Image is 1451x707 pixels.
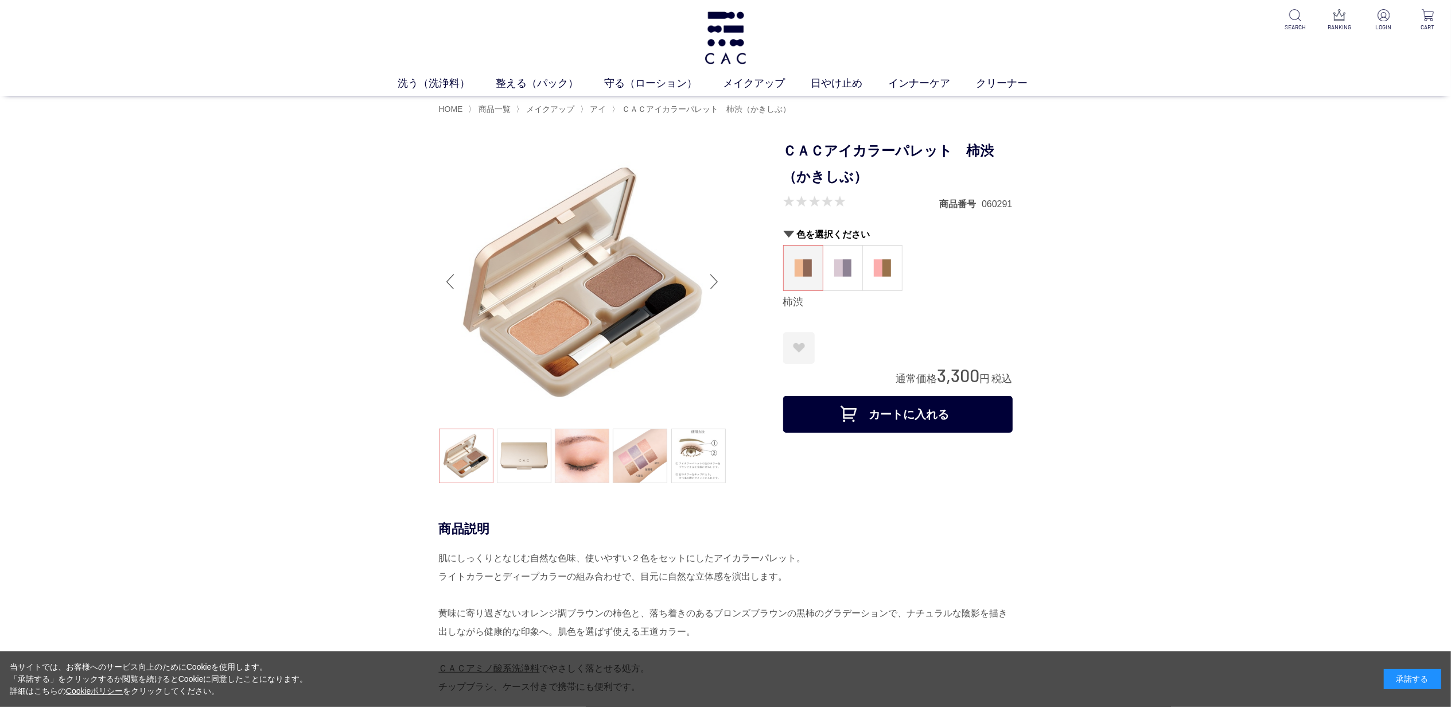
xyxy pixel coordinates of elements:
[468,104,514,115] li: 〉
[588,104,606,114] a: アイ
[526,104,574,114] span: メイクアップ
[439,104,463,114] a: HOME
[783,296,1013,309] div: 柿渋
[896,373,937,384] span: 通常価格
[1325,23,1353,32] p: RANKING
[439,259,462,305] div: Previous slide
[496,76,604,91] a: 整える（パック）
[476,104,511,114] a: 商品一覧
[863,246,902,290] a: 八重桜
[795,259,812,277] img: 柿渋
[1414,9,1442,32] a: CART
[1370,23,1398,32] p: LOGIN
[439,138,726,425] img: ＣＡＣアイカラーパレット 柿渋（かきしぶ） 柿渋
[939,198,982,210] dt: 商品番号
[622,104,791,114] span: ＣＡＣアイカラーパレット 柿渋（かきしぶ）
[580,104,609,115] li: 〉
[479,104,511,114] span: 商品一覧
[811,76,888,91] a: 日やけ止め
[862,245,903,291] dl: 八重桜
[723,76,811,91] a: メイクアップ
[823,246,862,290] a: 紫陽花
[620,104,791,114] a: ＣＡＣアイカラーパレット 柿渋（かきしぶ）
[66,686,123,696] a: Cookieポリシー
[612,104,793,115] li: 〉
[1370,9,1398,32] a: LOGIN
[992,373,1013,384] span: 税込
[398,76,496,91] a: 洗う（洗浄料）
[1281,9,1309,32] a: SEARCH
[439,520,1013,537] div: 商品説明
[783,332,815,364] a: お気に入りに登録する
[1414,23,1442,32] p: CART
[834,259,851,277] img: 紫陽花
[976,76,1053,91] a: クリーナー
[10,661,308,697] div: 当サイトでは、お客様へのサービス向上のためにCookieを使用します。 「承諾する」をクリックするか閲覧を続けるとCookieに同意したことになります。 詳細はこちらの をクリックしてください。
[982,198,1012,210] dd: 060291
[703,259,726,305] div: Next slide
[874,259,891,277] img: 八重桜
[783,245,823,291] dl: 柿渋
[590,104,606,114] span: アイ
[516,104,577,115] li: 〉
[783,228,1013,240] h2: 色を選択ください
[702,11,749,64] img: logo
[783,138,1013,190] h1: ＣＡＣアイカラーパレット 柿渋（かきしぶ）
[439,549,1013,696] div: 肌にしっくりとなじむ自然な色味、使いやすい２色をセットにしたアイカラーパレット。 ライトカラーとディープカラーの組み合わせで、目元に自然な立体感を演出します。 黄味に寄り過ぎないオレンジ調ブラウ...
[604,76,723,91] a: 守る（ローション）
[980,373,990,384] span: 円
[823,245,863,291] dl: 紫陽花
[888,76,976,91] a: インナーケア
[1384,669,1441,689] div: 承諾する
[1281,23,1309,32] p: SEARCH
[524,104,574,114] a: メイクアップ
[1325,9,1353,32] a: RANKING
[937,364,980,386] span: 3,300
[783,396,1013,433] button: カートに入れる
